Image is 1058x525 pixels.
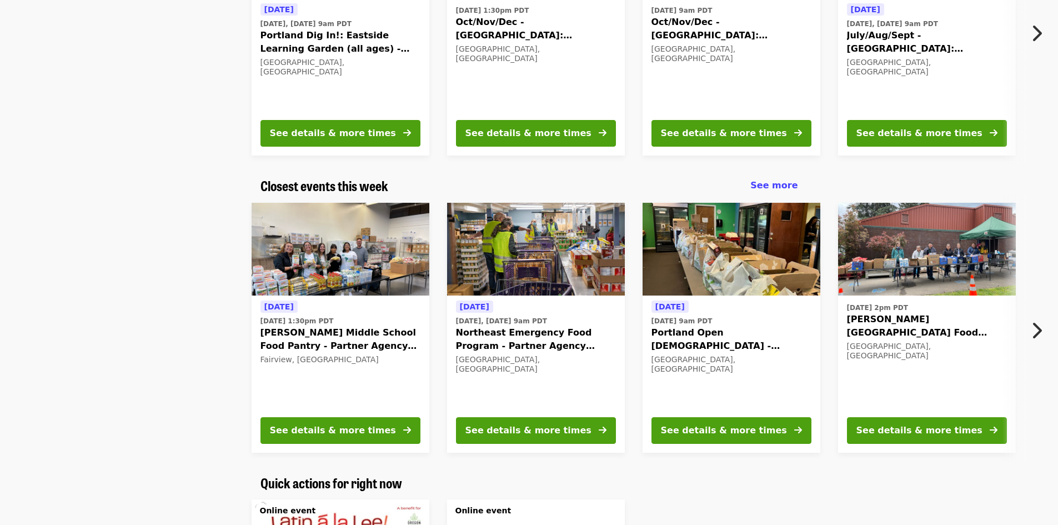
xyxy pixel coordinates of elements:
[465,127,591,140] div: See details & more times
[847,417,1007,444] button: See details & more times
[1021,315,1058,346] button: Next item
[651,417,811,444] button: See details & more times
[990,128,997,138] i: arrow-right icon
[260,176,388,195] span: Closest events this week
[856,127,982,140] div: See details & more times
[260,475,402,491] a: Quick actions for right now
[403,425,411,436] i: arrow-right icon
[447,203,625,296] img: Northeast Emergency Food Program - Partner Agency Support organized by Oregon Food Bank
[651,120,811,147] button: See details & more times
[847,313,1007,339] span: [PERSON_NAME][GEOGRAPHIC_DATA] Food Pantry - Partner Agency Support
[661,127,787,140] div: See details & more times
[252,203,429,453] a: See details for "Reynolds Middle School Food Pantry - Partner Agency Support"
[651,6,713,16] time: [DATE] 9am PDT
[847,120,1007,147] button: See details & more times
[838,203,1016,453] a: See details for "Kelly Elementary School Food Pantry - Partner Agency Support"
[260,417,420,444] button: See details & more times
[856,424,982,437] div: See details & more times
[456,120,616,147] button: See details & more times
[260,506,316,515] span: Online event
[1021,18,1058,49] button: Next item
[851,5,880,14] span: [DATE]
[260,29,420,56] span: Portland Dig In!: Eastside Learning Garden (all ages) - Aug/Sept/Oct
[252,203,429,296] img: Reynolds Middle School Food Pantry - Partner Agency Support organized by Oregon Food Bank
[260,316,334,326] time: [DATE] 1:30pm PDT
[1031,23,1042,44] i: chevron-right icon
[270,127,396,140] div: See details & more times
[847,342,1007,361] div: [GEOGRAPHIC_DATA], [GEOGRAPHIC_DATA]
[847,19,938,29] time: [DATE], [DATE] 9am PDT
[460,302,489,311] span: [DATE]
[456,417,616,444] button: See details & more times
[456,16,616,42] span: Oct/Nov/Dec - [GEOGRAPHIC_DATA]: Repack/Sort (age [DEMOGRAPHIC_DATA]+)
[270,424,396,437] div: See details & more times
[750,180,798,191] span: See more
[847,303,908,313] time: [DATE] 2pm PDT
[847,58,1007,77] div: [GEOGRAPHIC_DATA], [GEOGRAPHIC_DATA]
[456,6,529,16] time: [DATE] 1:30pm PDT
[1031,320,1042,341] i: chevron-right icon
[260,58,420,77] div: [GEOGRAPHIC_DATA], [GEOGRAPHIC_DATA]
[794,425,802,436] i: arrow-right icon
[661,424,787,437] div: See details & more times
[252,178,807,194] div: Closest events this week
[651,316,713,326] time: [DATE] 9am PDT
[260,178,388,194] a: Closest events this week
[456,326,616,353] span: Northeast Emergency Food Program - Partner Agency Support
[465,424,591,437] div: See details & more times
[456,355,616,374] div: [GEOGRAPHIC_DATA], [GEOGRAPHIC_DATA]
[403,128,411,138] i: arrow-right icon
[264,302,294,311] span: [DATE]
[990,425,997,436] i: arrow-right icon
[252,475,807,491] div: Quick actions for right now
[599,128,606,138] i: arrow-right icon
[599,425,606,436] i: arrow-right icon
[651,326,811,353] span: Portland Open [DEMOGRAPHIC_DATA] - Partner Agency Support (16+)
[447,203,625,453] a: See details for "Northeast Emergency Food Program - Partner Agency Support"
[260,355,420,364] div: Fairview, [GEOGRAPHIC_DATA]
[651,16,811,42] span: Oct/Nov/Dec - [GEOGRAPHIC_DATA]: Repack/Sort (age [DEMOGRAPHIC_DATA]+)
[643,203,820,453] a: See details for "Portland Open Bible - Partner Agency Support (16+)"
[794,128,802,138] i: arrow-right icon
[847,29,1007,56] span: July/Aug/Sept - [GEOGRAPHIC_DATA]: Repack/Sort (age [DEMOGRAPHIC_DATA]+)
[264,5,294,14] span: [DATE]
[750,179,798,192] a: See more
[456,316,547,326] time: [DATE], [DATE] 9am PDT
[455,506,512,515] span: Online event
[651,355,811,374] div: [GEOGRAPHIC_DATA], [GEOGRAPHIC_DATA]
[260,19,352,29] time: [DATE], [DATE] 9am PDT
[260,326,420,353] span: [PERSON_NAME] Middle School Food Pantry - Partner Agency Support
[655,302,685,311] span: [DATE]
[643,203,820,296] img: Portland Open Bible - Partner Agency Support (16+) organized by Oregon Food Bank
[838,203,1016,296] img: Kelly Elementary School Food Pantry - Partner Agency Support organized by Oregon Food Bank
[456,44,616,63] div: [GEOGRAPHIC_DATA], [GEOGRAPHIC_DATA]
[651,44,811,63] div: [GEOGRAPHIC_DATA], [GEOGRAPHIC_DATA]
[260,473,402,492] span: Quick actions for right now
[260,120,420,147] button: See details & more times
